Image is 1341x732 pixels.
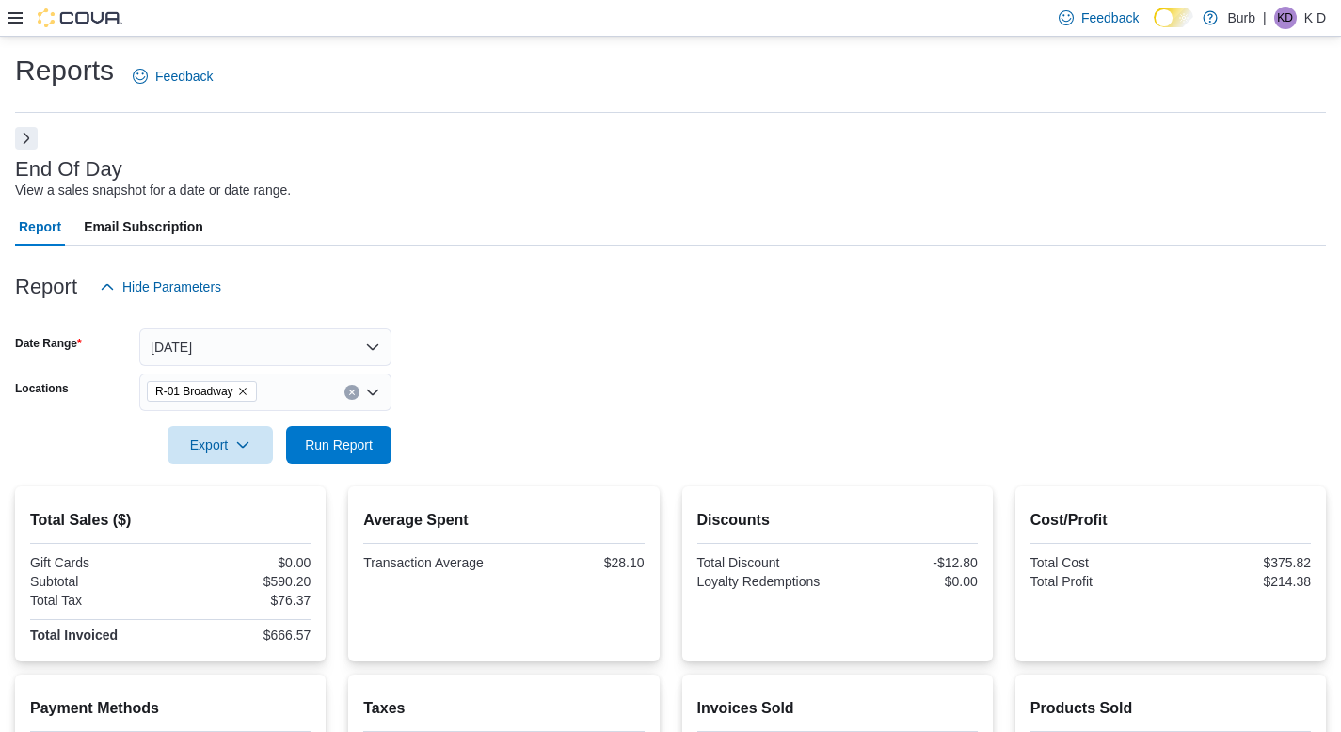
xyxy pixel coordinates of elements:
[30,697,311,720] h2: Payment Methods
[147,381,257,402] span: R-01 Broadway
[1304,7,1326,29] p: K D
[365,385,380,400] button: Open list of options
[1174,555,1311,570] div: $375.82
[15,52,114,89] h1: Reports
[697,555,834,570] div: Total Discount
[30,574,167,589] div: Subtotal
[237,386,248,397] button: Remove R-01 Broadway from selection in this group
[305,436,373,454] span: Run Report
[15,158,122,181] h3: End Of Day
[122,278,221,296] span: Hide Parameters
[15,381,69,396] label: Locations
[841,555,978,570] div: -$12.80
[507,555,644,570] div: $28.10
[1154,8,1193,27] input: Dark Mode
[363,509,644,532] h2: Average Spent
[174,574,311,589] div: $590.20
[697,697,978,720] h2: Invoices Sold
[1081,8,1139,27] span: Feedback
[30,555,167,570] div: Gift Cards
[1174,574,1311,589] div: $214.38
[1030,509,1311,532] h2: Cost/Profit
[15,181,291,200] div: View a sales snapshot for a date or date range.
[30,509,311,532] h2: Total Sales ($)
[92,268,229,306] button: Hide Parameters
[1277,7,1293,29] span: KD
[155,382,233,401] span: R-01 Broadway
[1030,697,1311,720] h2: Products Sold
[15,127,38,150] button: Next
[174,555,311,570] div: $0.00
[38,8,122,27] img: Cova
[363,555,500,570] div: Transaction Average
[19,208,61,246] span: Report
[174,593,311,608] div: $76.37
[125,57,220,95] a: Feedback
[168,426,273,464] button: Export
[179,426,262,464] span: Export
[15,336,82,351] label: Date Range
[15,276,77,298] h3: Report
[1274,7,1297,29] div: K D
[286,426,391,464] button: Run Report
[697,574,834,589] div: Loyalty Redemptions
[30,628,118,643] strong: Total Invoiced
[1154,27,1155,28] span: Dark Mode
[84,208,203,246] span: Email Subscription
[139,328,391,366] button: [DATE]
[174,628,311,643] div: $666.57
[1030,574,1167,589] div: Total Profit
[155,67,213,86] span: Feedback
[1227,7,1255,29] p: Burb
[1030,555,1167,570] div: Total Cost
[30,593,167,608] div: Total Tax
[363,697,644,720] h2: Taxes
[841,574,978,589] div: $0.00
[344,385,359,400] button: Clear input
[697,509,978,532] h2: Discounts
[1263,7,1267,29] p: |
